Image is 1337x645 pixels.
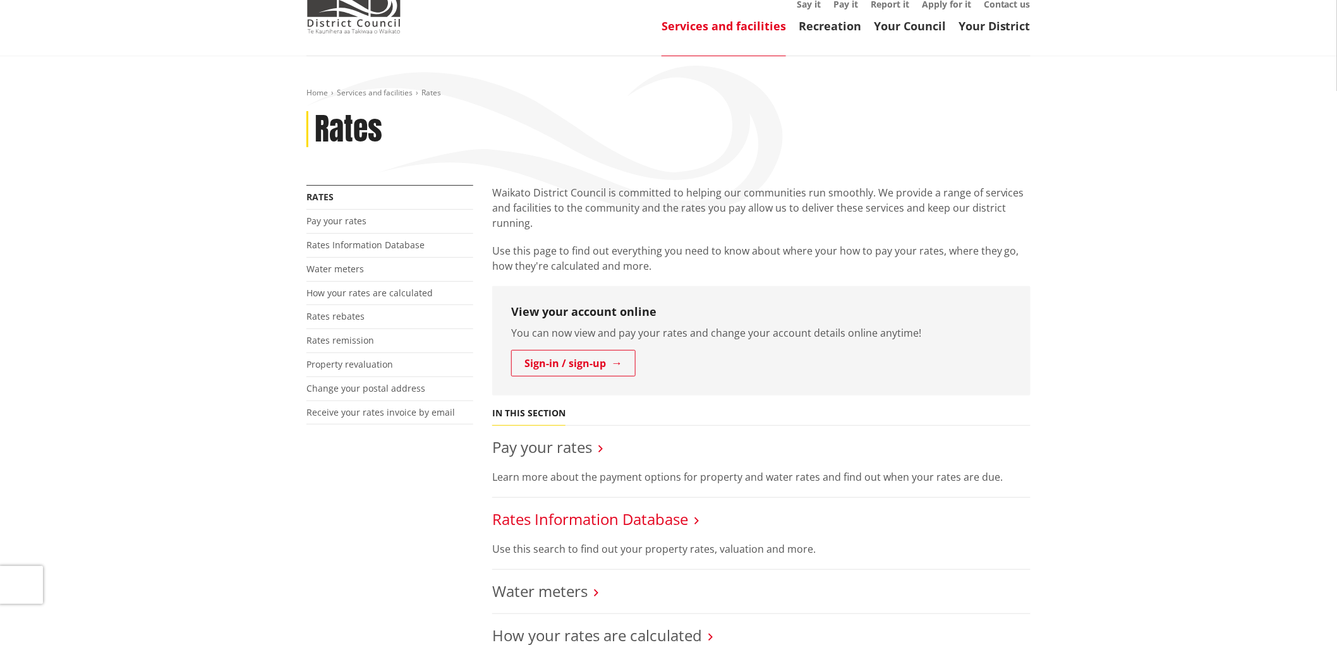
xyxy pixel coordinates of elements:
[492,243,1031,274] p: Use this page to find out everything you need to know about where your how to pay your rates, whe...
[315,111,382,148] h1: Rates
[306,215,366,227] a: Pay your rates
[306,287,433,299] a: How your rates are calculated
[511,350,636,377] a: Sign-in / sign-up
[662,18,786,33] a: Services and facilities
[306,334,374,346] a: Rates remission
[306,406,455,418] a: Receive your rates invoice by email
[306,358,393,370] a: Property revaluation
[492,469,1031,485] p: Learn more about the payment options for property and water rates and find out when your rates ar...
[511,325,1012,341] p: You can now view and pay your rates and change your account details online anytime!
[306,88,1031,99] nav: breadcrumb
[306,382,425,394] a: Change your postal address
[511,305,1012,319] h3: View your account online
[492,408,566,419] h5: In this section
[874,18,946,33] a: Your Council
[492,185,1031,231] p: Waikato District Council is committed to helping our communities run smoothly. We provide a range...
[306,239,425,251] a: Rates Information Database
[492,437,592,457] a: Pay your rates
[306,310,365,322] a: Rates rebates
[306,263,364,275] a: Water meters
[306,191,334,203] a: Rates
[492,581,588,601] a: Water meters
[492,509,688,529] a: Rates Information Database
[799,18,861,33] a: Recreation
[1279,592,1324,637] iframe: Messenger Launcher
[959,18,1031,33] a: Your District
[421,87,441,98] span: Rates
[306,87,328,98] a: Home
[337,87,413,98] a: Services and facilities
[492,541,1031,557] p: Use this search to find out your property rates, valuation and more.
